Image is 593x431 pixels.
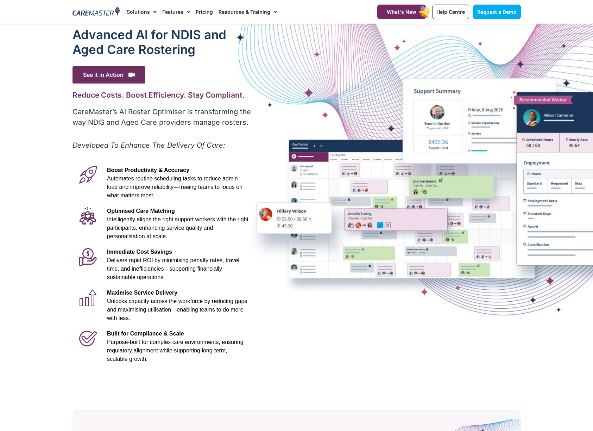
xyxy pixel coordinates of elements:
p: CareMaster’s AI Roster Optimiser is transforming the way NDIS and Aged Care providers manage rost... [72,106,252,128]
span: Optimised Care Matching [107,208,175,214]
em: Developed To Enhance The Delivery Of Care: [72,141,225,149]
a: Request a Demo [473,5,521,19]
a: Help Centre [432,5,469,19]
span: Unlocks capacity across the workforce by reducing gaps and maximising utilisation—enabling teams ... [107,298,247,321]
span: Built for Compliance & Scale [107,331,184,337]
span: Immediate Cost Savings [107,249,172,255]
span: See it in Action [72,66,145,84]
a: What's New [377,5,426,19]
span: What's New [387,9,416,15]
span: Help Centre [436,9,465,15]
span: Purpose-built for complex care environments, ensuring regulatory alignment while supporting long-... [107,339,244,362]
img: CareMaster Logo [72,7,120,17]
h2: Reduce Costs. Boost Efficiency. Stay Compliant. [72,91,252,99]
h1: Advanced Al for NDIS and Aged Care Rostering [72,27,252,57]
span: Boost Productivity & Accuracy [107,167,189,173]
span: Delivers rapid ROI by minimising penalty rates, travel time, and inefficiencies—supporting financ... [107,257,239,280]
span: Automates routine scheduling tasks to reduce admin load and improve reliability—freeing teams to ... [107,176,242,198]
span: Request a Demo [477,9,517,15]
span: Intelligently aligns the right support workers with the right participants, enhancing service qua... [107,216,248,239]
span: Maximise Service Delivery [107,290,177,296]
